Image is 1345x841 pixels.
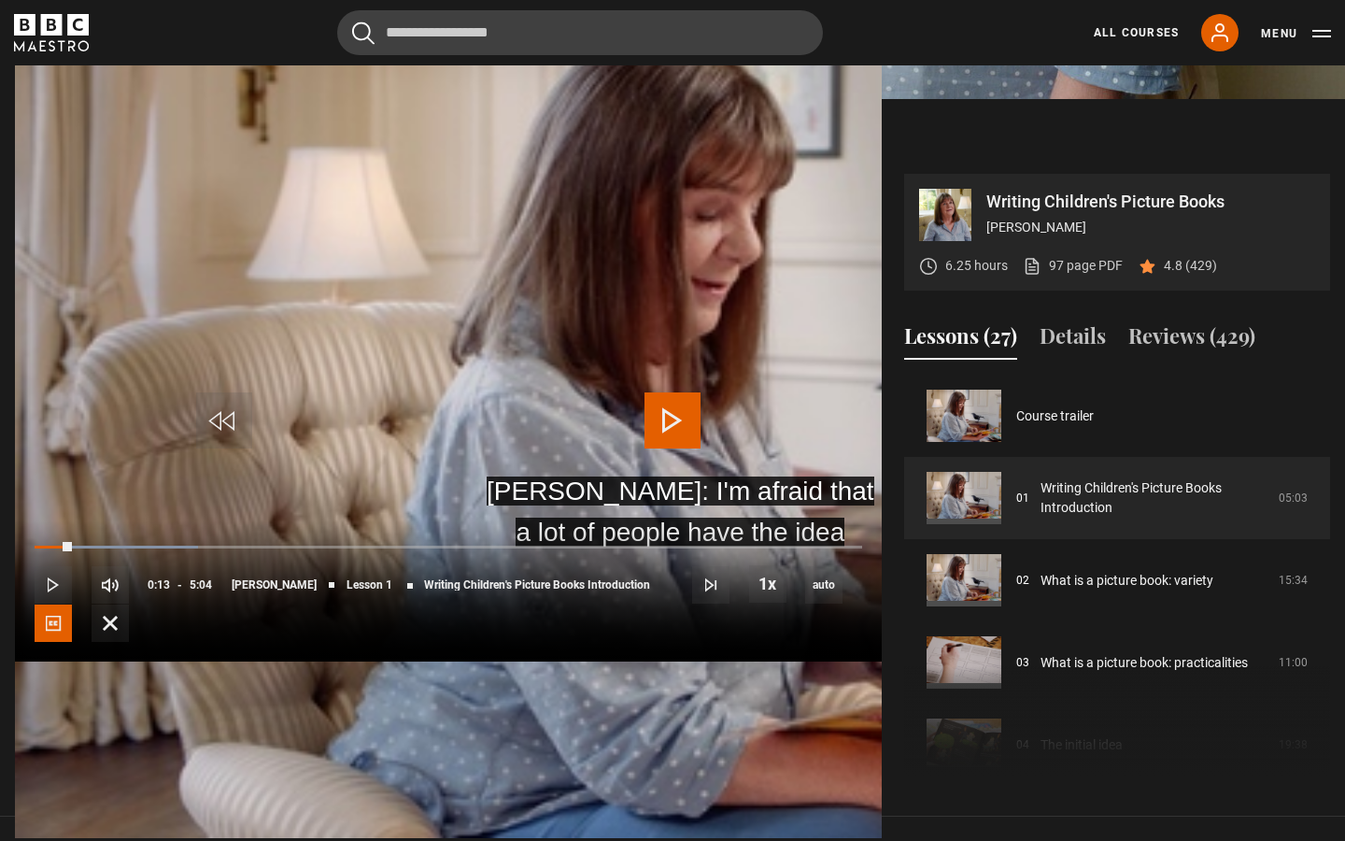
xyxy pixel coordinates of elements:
p: 6.25 hours [945,256,1008,276]
input: Search [337,10,823,55]
span: - [177,578,182,592]
video-js: Video Player [15,174,882,662]
div: Progress Bar [35,546,862,549]
button: Fullscreen [92,605,129,642]
a: 97 page PDF [1023,256,1123,276]
button: Lessons (27) [904,321,1017,360]
p: 4.8 (429) [1164,256,1217,276]
button: Playback Rate [749,565,786,603]
div: Current quality: 1080p [805,566,842,604]
p: [PERSON_NAME] [986,218,1315,237]
a: All Courses [1094,24,1179,41]
a: Course trailer [1016,406,1094,426]
a: What is a picture book: variety [1041,571,1213,591]
button: Toggle navigation [1261,24,1331,43]
button: Details [1040,321,1106,360]
button: Submit the search query [352,21,375,45]
span: 0:13 [148,568,170,602]
button: Mute [92,566,129,604]
span: Lesson 1 [347,579,392,591]
button: Captions [35,605,72,642]
button: Next Lesson [692,566,729,604]
a: Writing Children's Picture Books Introduction [1041,478,1267,518]
span: auto [805,566,842,604]
button: Play [35,566,72,604]
span: 5:04 [190,568,212,602]
a: What is a picture book: practicalities [1041,653,1248,673]
p: Writing Children's Picture Books [986,193,1315,210]
span: [PERSON_NAME] [232,579,317,591]
span: Writing Children's Picture Books Introduction [424,579,650,591]
svg: BBC Maestro [14,14,89,51]
button: Reviews (429) [1128,321,1255,360]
